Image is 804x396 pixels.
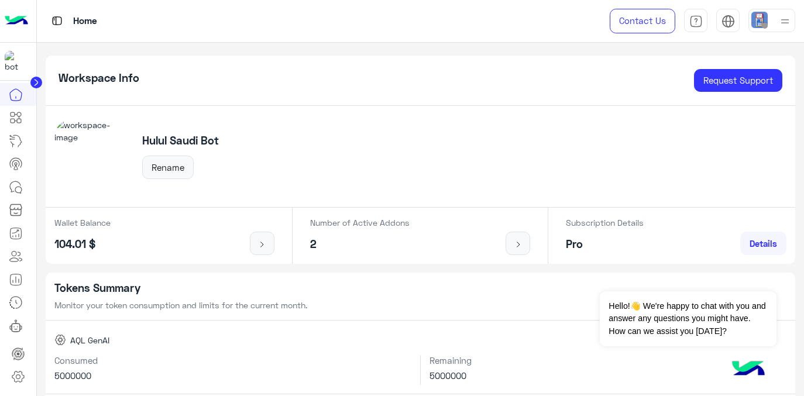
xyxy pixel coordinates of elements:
[310,216,410,229] p: Number of Active Addons
[54,355,412,366] h6: Consumed
[310,237,410,251] h5: 2
[430,370,786,381] h6: 5000000
[721,15,735,28] img: tab
[54,216,111,229] p: Wallet Balance
[255,240,270,249] img: icon
[566,216,644,229] p: Subscription Details
[73,13,97,29] p: Home
[778,14,792,29] img: profile
[610,9,675,33] a: Contact Us
[59,71,139,85] h5: Workspace Info
[600,291,776,346] span: Hello!👋 We're happy to chat with you and answer any questions you might have. How can we assist y...
[684,9,707,33] a: tab
[689,15,703,28] img: tab
[142,134,219,147] h5: Hulul Saudi Bot
[430,355,786,366] h6: Remaining
[54,119,129,194] img: workspace-image
[5,51,26,72] img: 114004088273201
[5,9,28,33] img: Logo
[694,69,782,92] a: Request Support
[54,281,787,295] h5: Tokens Summary
[728,349,769,390] img: hulul-logo.png
[54,334,66,346] img: AQL GenAI
[750,238,777,249] span: Details
[142,156,194,179] button: Rename
[54,370,412,381] h6: 5000000
[751,12,768,28] img: userImage
[511,240,525,249] img: icon
[50,13,64,28] img: tab
[54,237,111,251] h5: 104.01 $
[70,334,109,346] span: AQL GenAI
[54,299,787,311] p: Monitor your token consumption and limits for the current month.
[740,232,786,255] a: Details
[566,237,644,251] h5: Pro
